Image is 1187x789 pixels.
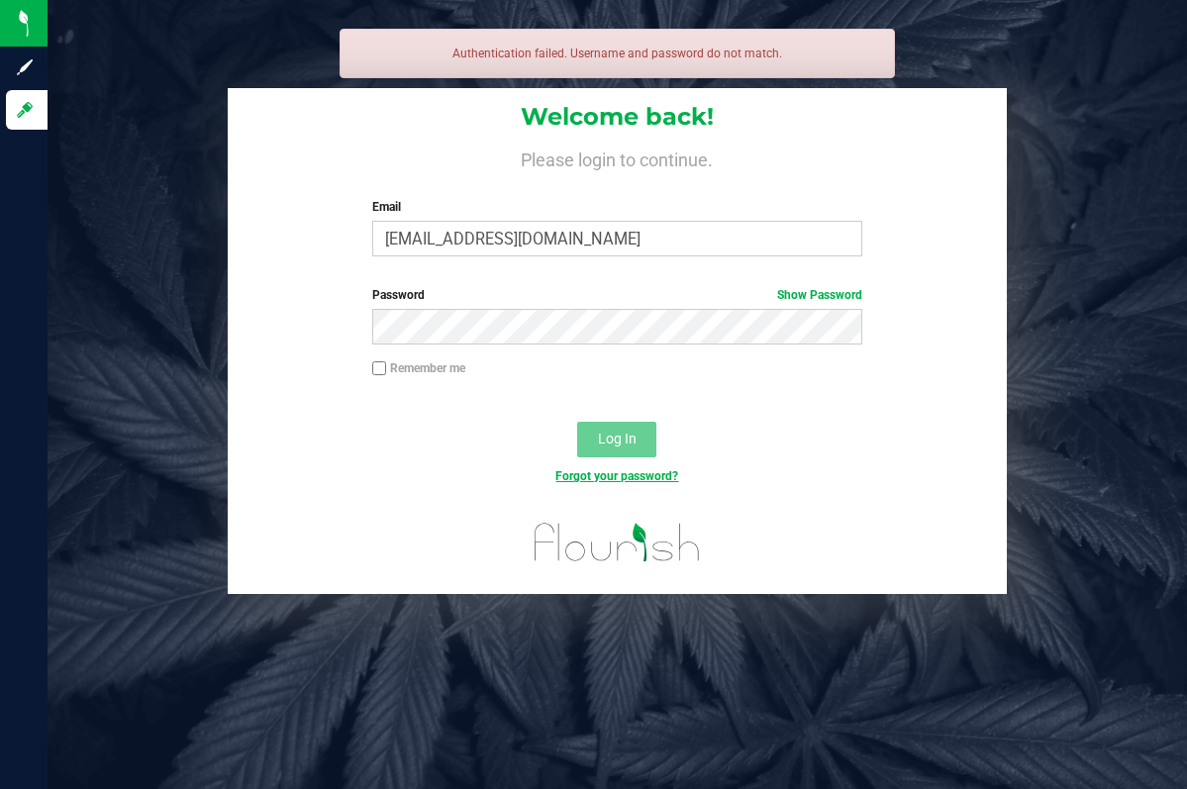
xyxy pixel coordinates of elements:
[228,104,1007,130] h1: Welcome back!
[15,100,35,120] inline-svg: Log in
[555,469,678,483] a: Forgot your password?
[228,147,1007,170] h4: Please login to continue.
[777,288,862,302] a: Show Password
[577,422,656,457] button: Log In
[340,29,895,78] div: Authentication failed. Username and password do not match.
[598,431,637,446] span: Log In
[372,361,386,375] input: Remember me
[372,359,465,377] label: Remember me
[15,57,35,77] inline-svg: Sign up
[372,198,862,216] label: Email
[372,288,425,302] span: Password
[520,507,715,578] img: flourish_logo.svg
